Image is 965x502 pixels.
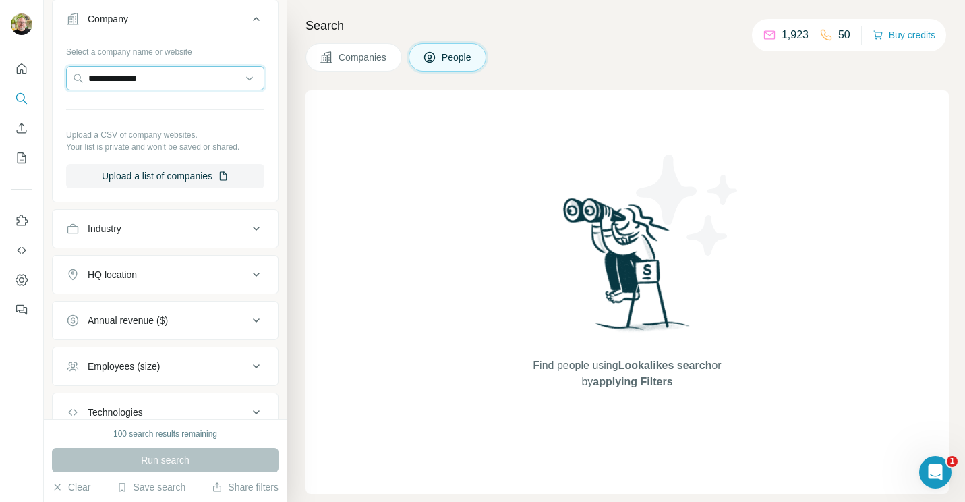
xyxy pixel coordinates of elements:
[66,129,264,141] p: Upload a CSV of company websites.
[947,456,958,467] span: 1
[11,13,32,35] img: Avatar
[442,51,473,64] span: People
[557,194,697,345] img: Surfe Illustration - Woman searching with binoculars
[88,314,168,327] div: Annual revenue ($)
[212,480,279,494] button: Share filters
[593,376,672,387] span: applying Filters
[88,406,143,419] div: Technologies
[11,57,32,81] button: Quick start
[519,358,735,390] span: Find people using or by
[53,396,278,428] button: Technologies
[339,51,388,64] span: Companies
[919,456,952,489] iframe: Intercom live chat
[53,213,278,245] button: Industry
[11,116,32,140] button: Enrich CSV
[66,40,264,58] div: Select a company name or website
[66,164,264,188] button: Upload a list of companies
[838,27,850,43] p: 50
[53,258,278,291] button: HQ location
[305,16,949,35] h4: Search
[53,304,278,337] button: Annual revenue ($)
[52,480,90,494] button: Clear
[11,268,32,292] button: Dashboard
[88,268,137,281] div: HQ location
[11,146,32,170] button: My lists
[782,27,809,43] p: 1,923
[53,350,278,383] button: Employees (size)
[88,222,121,235] div: Industry
[53,3,278,40] button: Company
[618,360,712,371] span: Lookalikes search
[88,360,160,373] div: Employees (size)
[11,238,32,262] button: Use Surfe API
[873,26,935,45] button: Buy credits
[66,141,264,153] p: Your list is private and won't be saved or shared.
[11,298,32,322] button: Feedback
[11,86,32,111] button: Search
[113,428,217,440] div: 100 search results remaining
[627,144,749,266] img: Surfe Illustration - Stars
[88,12,128,26] div: Company
[11,208,32,233] button: Use Surfe on LinkedIn
[117,480,185,494] button: Save search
